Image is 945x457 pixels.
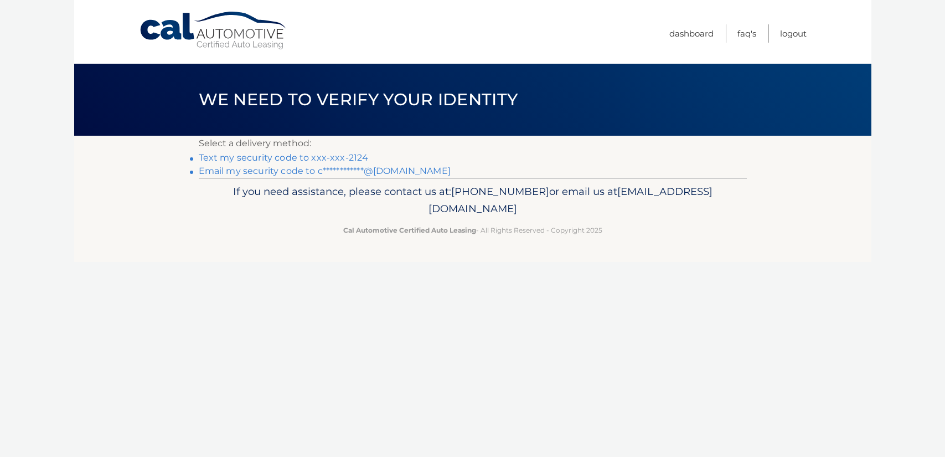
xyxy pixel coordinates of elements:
[669,24,714,43] a: Dashboard
[199,89,518,110] span: We need to verify your identity
[139,11,288,50] a: Cal Automotive
[206,224,740,236] p: - All Rights Reserved - Copyright 2025
[206,183,740,218] p: If you need assistance, please contact us at: or email us at
[737,24,756,43] a: FAQ's
[199,136,747,151] p: Select a delivery method:
[199,152,369,163] a: Text my security code to xxx-xxx-2124
[451,185,549,198] span: [PHONE_NUMBER]
[780,24,807,43] a: Logout
[343,226,476,234] strong: Cal Automotive Certified Auto Leasing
